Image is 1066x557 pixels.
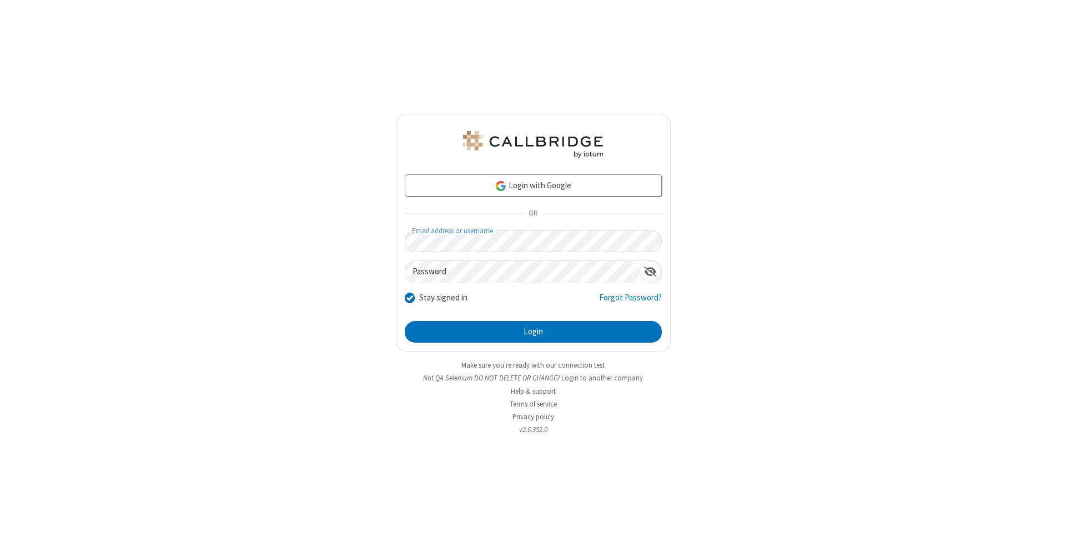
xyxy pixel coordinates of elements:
label: Stay signed in [419,292,467,304]
a: Terms of service [510,399,557,409]
span: OR [524,206,542,222]
input: Password [405,261,640,283]
div: Show password [640,261,661,282]
img: google-icon.png [495,180,507,192]
li: Not QA Selenium DO NOT DELETE OR CHANGE? [396,373,671,383]
a: Make sure you're ready with our connection test [461,360,605,370]
a: Privacy policy [512,412,554,421]
img: QA Selenium DO NOT DELETE OR CHANGE [461,131,605,158]
button: Login [405,321,662,343]
iframe: Chat [1038,528,1058,549]
a: Login with Google [405,174,662,197]
a: Forgot Password? [599,292,662,313]
input: Email address or username [405,230,662,252]
a: Help & support [511,387,556,396]
li: v2.6.352.0 [396,424,671,435]
button: Login to another company [561,373,643,383]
